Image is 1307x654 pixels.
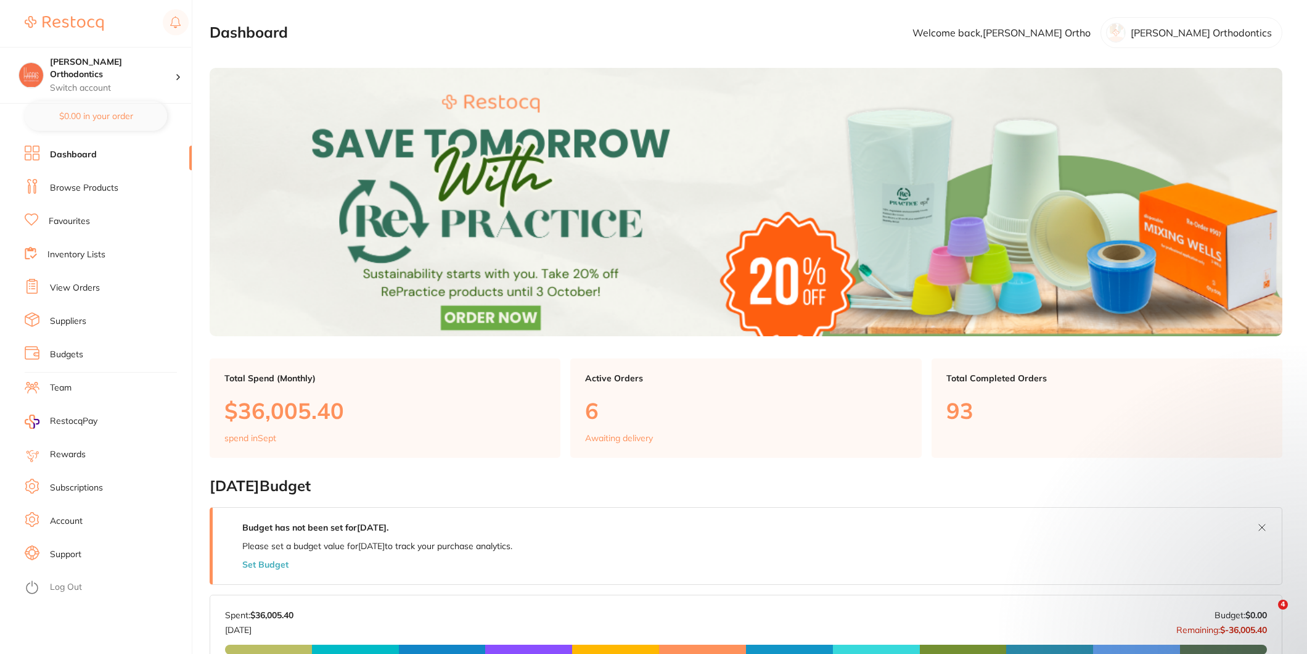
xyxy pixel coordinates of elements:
[50,182,118,194] a: Browse Products
[225,620,293,635] p: [DATE]
[210,24,288,41] h2: Dashboard
[50,415,97,428] span: RestocqPay
[50,282,100,294] a: View Orders
[242,560,289,569] button: Set Budget
[1215,610,1267,620] p: Budget:
[1278,600,1288,610] span: 4
[570,358,921,458] a: Active Orders6Awaiting delivery
[25,16,104,31] img: Restocq Logo
[25,101,167,131] button: $0.00 in your order
[946,373,1268,383] p: Total Completed Orders
[47,249,105,261] a: Inventory Lists
[210,358,560,458] a: Total Spend (Monthly)$36,005.40spend inSept
[25,9,104,38] a: Restocq Logo
[224,398,546,423] p: $36,005.40
[25,578,188,598] button: Log Out
[210,68,1282,336] img: Dashboard
[25,415,97,429] a: RestocqPay
[19,63,43,87] img: Harris Orthodontics
[585,433,653,443] p: Awaiting delivery
[210,478,1282,495] h2: [DATE] Budget
[50,515,83,528] a: Account
[1176,620,1267,635] p: Remaining:
[242,522,388,533] strong: Budget has not been set for [DATE] .
[242,541,512,551] p: Please set a budget value for [DATE] to track your purchase analytics.
[50,82,175,94] p: Switch account
[1131,27,1272,38] p: [PERSON_NAME] Orthodontics
[50,482,103,494] a: Subscriptions
[224,373,546,383] p: Total Spend (Monthly)
[50,149,97,161] a: Dashboard
[1054,360,1301,596] iframe: Intercom notifications message
[1253,600,1282,629] iframe: Intercom live chat
[50,349,83,361] a: Budgets
[585,373,906,383] p: Active Orders
[946,398,1268,423] p: 93
[50,548,81,561] a: Support
[1220,624,1267,635] strong: $-36,005.40
[25,415,39,429] img: RestocqPay
[50,581,82,594] a: Log Out
[585,398,906,423] p: 6
[49,215,90,228] a: Favourites
[912,27,1091,38] p: Welcome back, [PERSON_NAME] Ortho
[50,56,175,80] h4: Harris Orthodontics
[250,610,293,621] strong: $36,005.40
[50,315,86,328] a: Suppliers
[224,433,276,443] p: spend in Sept
[50,382,72,394] a: Team
[50,449,86,461] a: Rewards
[1245,610,1267,621] strong: $0.00
[932,358,1282,458] a: Total Completed Orders93
[225,610,293,620] p: Spent:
